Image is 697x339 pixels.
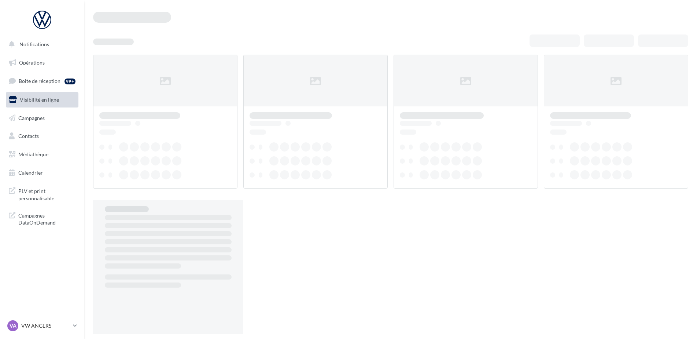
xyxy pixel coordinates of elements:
span: Boîte de réception [19,78,60,84]
button: Notifications [4,37,77,52]
span: Calendrier [18,169,43,176]
a: Campagnes [4,110,80,126]
p: VW ANGERS [21,322,70,329]
a: VA VW ANGERS [6,319,78,333]
span: Opérations [19,59,45,66]
span: Contacts [18,133,39,139]
a: Médiathèque [4,147,80,162]
a: Contacts [4,128,80,144]
a: Visibilité en ligne [4,92,80,107]
span: Campagnes [18,114,45,121]
a: Opérations [4,55,80,70]
a: Campagnes DataOnDemand [4,208,80,229]
span: Médiathèque [18,151,48,157]
span: PLV et print personnalisable [18,186,75,202]
span: VA [10,322,16,329]
div: 99+ [64,79,75,84]
a: Boîte de réception99+ [4,73,80,89]
span: Visibilité en ligne [20,96,59,103]
a: PLV et print personnalisable [4,183,80,205]
a: Calendrier [4,165,80,181]
span: Notifications [19,41,49,47]
span: Campagnes DataOnDemand [18,211,75,226]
